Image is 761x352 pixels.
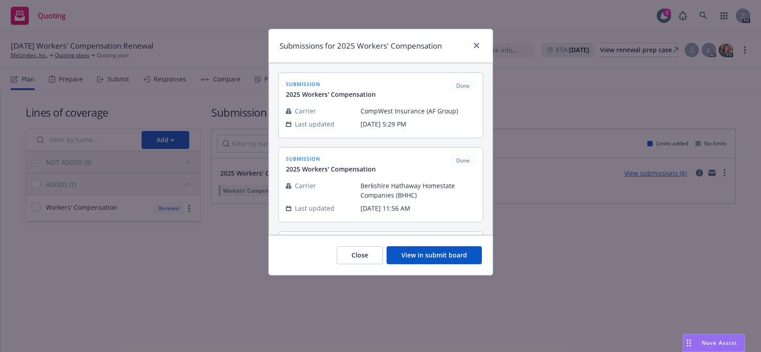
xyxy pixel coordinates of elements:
[286,164,376,174] span: 2025 Workers' Compensation
[295,106,316,116] span: Carrier
[286,80,376,88] span: submission
[683,334,694,352] div: Drag to move
[286,90,376,99] span: 2025 Workers' Compensation
[295,181,316,190] span: Carrier
[337,246,383,264] button: Close
[360,181,476,200] span: Berkshire Hathaway Homestate Companies (BHHC)
[702,339,737,347] span: Nova Assist
[471,40,482,51] a: close
[360,119,476,129] span: [DATE] 5:29 PM
[295,119,334,129] span: Last updated
[286,155,376,162] span: submission
[295,203,334,213] span: Last updated
[387,246,482,264] button: View in submit board
[360,106,476,116] span: CompWest Insurance (AF Group)
[280,40,442,52] h1: Submissions for 2025 Workers' Compensation
[360,203,476,213] span: [DATE] 11:56 AM
[454,157,472,165] span: Done
[683,334,745,352] button: Nova Assist
[454,82,472,90] span: Done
